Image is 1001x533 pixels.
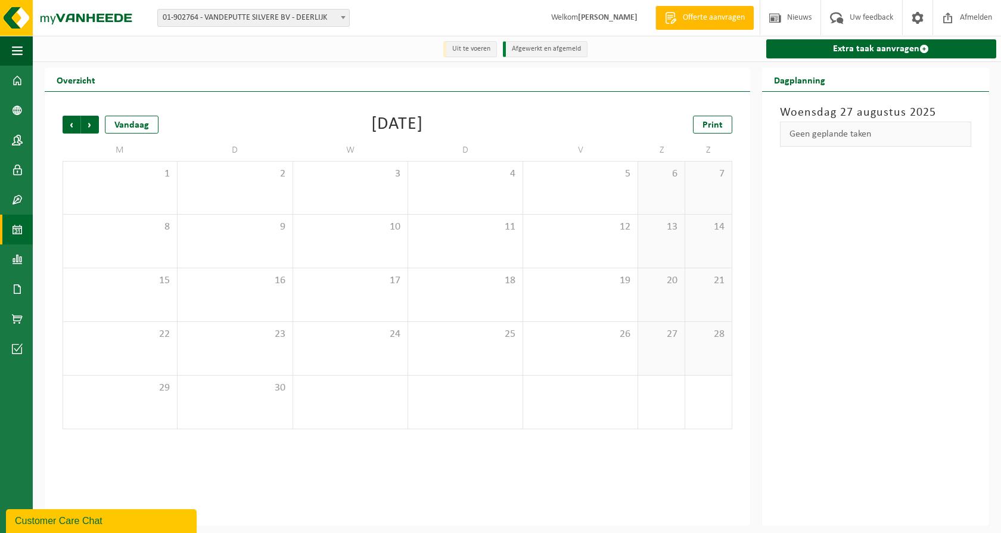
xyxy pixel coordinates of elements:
[414,328,517,341] span: 25
[529,221,632,234] span: 12
[6,507,199,533] iframe: chat widget
[691,221,726,234] span: 14
[691,328,726,341] span: 28
[638,140,685,161] td: Z
[644,328,679,341] span: 27
[63,140,178,161] td: M
[644,221,679,234] span: 13
[702,120,723,130] span: Print
[680,12,748,24] span: Offerte aanvragen
[691,274,726,287] span: 21
[299,274,402,287] span: 17
[408,140,523,161] td: D
[685,140,732,161] td: Z
[414,168,517,181] span: 4
[655,6,754,30] a: Offerte aanvragen
[523,140,638,161] td: V
[69,382,171,395] span: 29
[644,274,679,287] span: 20
[184,382,286,395] span: 30
[63,116,80,134] span: Vorige
[299,328,402,341] span: 24
[69,274,171,287] span: 15
[184,328,286,341] span: 23
[81,116,99,134] span: Volgende
[69,328,171,341] span: 22
[762,68,837,91] h2: Dagplanning
[178,140,293,161] td: D
[184,221,286,234] span: 9
[780,104,971,122] h3: Woensdag 27 augustus 2025
[578,13,638,22] strong: [PERSON_NAME]
[414,221,517,234] span: 11
[529,328,632,341] span: 26
[443,41,497,57] li: Uit te voeren
[299,221,402,234] span: 10
[69,221,171,234] span: 8
[503,41,587,57] li: Afgewerkt en afgemeld
[691,168,726,181] span: 7
[184,274,286,287] span: 16
[644,168,679,181] span: 6
[529,274,632,287] span: 19
[766,39,996,58] a: Extra taak aanvragen
[45,68,107,91] h2: Overzicht
[299,168,402,181] span: 3
[693,116,732,134] a: Print
[780,122,971,147] div: Geen geplande taken
[69,168,171,181] span: 1
[105,116,158,134] div: Vandaag
[158,10,349,26] span: 01-902764 - VANDEPUTTE SILVERE BV - DEERLIJK
[371,116,423,134] div: [DATE]
[414,274,517,287] span: 18
[529,168,632,181] span: 5
[157,9,350,27] span: 01-902764 - VANDEPUTTE SILVERE BV - DEERLIJK
[184,168,286,181] span: 2
[293,140,408,161] td: W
